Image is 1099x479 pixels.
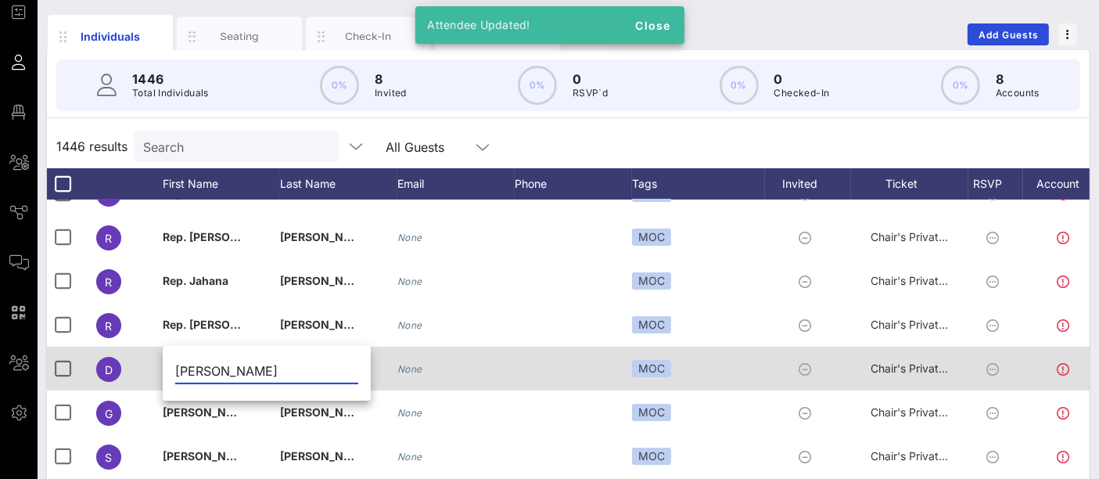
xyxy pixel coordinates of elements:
[632,316,671,333] div: MOC
[871,405,1000,419] span: Chair's Private Reception
[996,70,1040,88] p: 8
[163,449,255,463] span: [PERSON_NAME]
[968,23,1049,45] button: Add Guests
[978,29,1040,41] span: Add Guests
[774,85,830,101] p: Checked-In
[397,168,515,200] div: Email
[397,451,422,463] i: None
[163,168,280,200] div: First Name
[375,85,407,101] p: Invited
[280,230,372,243] span: [PERSON_NAME]
[968,168,1023,200] div: RSVP
[632,168,765,200] div: Tags
[628,11,678,39] button: Close
[397,232,422,243] i: None
[871,230,1000,243] span: Chair's Private Reception
[515,168,632,200] div: Phone
[334,29,404,44] div: Check-In
[765,168,851,200] div: Invited
[996,85,1040,101] p: Accounts
[632,404,671,421] div: MOC
[106,276,113,289] span: R
[632,229,671,246] div: MOC
[76,28,145,45] div: Individuals
[163,405,255,419] span: [PERSON_NAME]
[106,232,113,245] span: R
[871,318,1000,331] span: Chair's Private Reception
[132,70,209,88] p: 1446
[106,451,113,464] span: S
[280,449,372,463] span: [PERSON_NAME]
[386,140,444,154] div: All Guests
[397,407,422,419] i: None
[632,272,671,290] div: MOC
[280,405,372,419] span: [PERSON_NAME]
[205,29,275,44] div: Seating
[56,137,127,156] span: 1446 results
[632,448,671,465] div: MOC
[163,230,282,243] span: Rep. [PERSON_NAME]
[163,274,228,287] span: Rep. Jahana
[280,318,372,331] span: [PERSON_NAME]
[397,363,422,375] i: None
[280,274,372,287] span: [PERSON_NAME]
[375,70,407,88] p: 8
[397,319,422,331] i: None
[105,363,113,376] span: D
[106,319,113,333] span: R
[428,18,530,31] span: Attendee Updated!
[163,318,282,331] span: Rep. [PERSON_NAME]
[376,131,501,162] div: All Guests
[132,85,209,101] p: Total Individuals
[573,70,608,88] p: 0
[573,85,608,101] p: RSVP`d
[871,449,1000,463] span: Chair's Private Reception
[871,274,1000,287] span: Chair's Private Reception
[280,168,397,200] div: Last Name
[397,276,422,287] i: None
[851,168,968,200] div: Ticket
[871,362,1000,375] span: Chair's Private Reception
[774,70,830,88] p: 0
[105,407,113,420] span: G
[634,19,672,32] span: Close
[632,360,671,377] div: MOC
